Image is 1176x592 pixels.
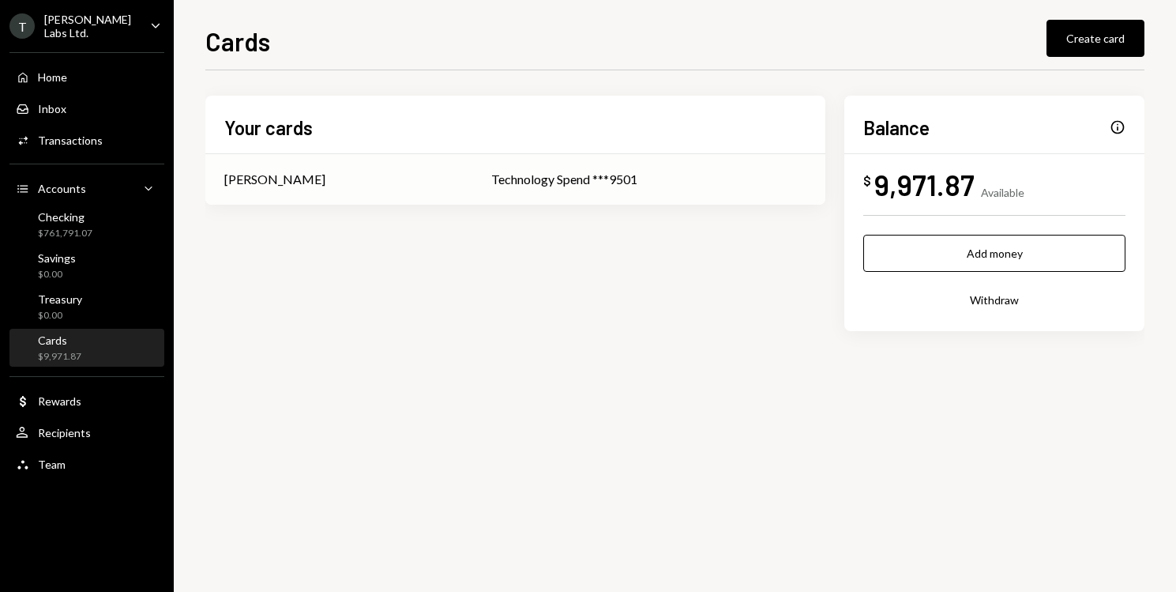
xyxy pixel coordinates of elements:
[9,13,35,39] div: T
[38,350,81,364] div: $9,971.87
[38,426,91,439] div: Recipients
[224,170,325,189] div: [PERSON_NAME]
[9,418,164,447] a: Recipients
[863,281,1125,319] button: Withdraw
[9,174,164,202] a: Accounts
[491,170,806,189] div: Technology Spend ***9501
[9,94,164,123] a: Inbox
[9,62,164,91] a: Home
[38,309,82,322] div: $0.00
[863,235,1125,272] button: Add money
[1046,20,1144,57] button: Create card
[38,458,66,471] div: Team
[9,247,164,285] a: Savings$0.00
[38,134,103,147] div: Transactions
[38,70,67,84] div: Home
[9,126,164,154] a: Transactions
[874,167,975,202] div: 9,971.87
[9,288,164,326] a: Treasury$0.00
[224,115,313,141] h2: Your cards
[9,329,164,367] a: Cards$9,971.87
[38,102,66,115] div: Inbox
[38,227,92,240] div: $761,791.07
[38,210,92,224] div: Checking
[981,186,1024,199] div: Available
[38,182,86,195] div: Accounts
[9,206,164,243] a: Checking$761,791.07
[863,173,871,189] div: $
[38,292,82,306] div: Treasury
[44,13,137,40] div: [PERSON_NAME] Labs Ltd.
[9,450,164,478] a: Team
[38,334,81,347] div: Cards
[38,268,76,281] div: $0.00
[38,251,76,265] div: Savings
[9,386,164,415] a: Rewards
[863,115,930,141] h2: Balance
[205,25,270,57] h1: Cards
[38,394,81,408] div: Rewards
